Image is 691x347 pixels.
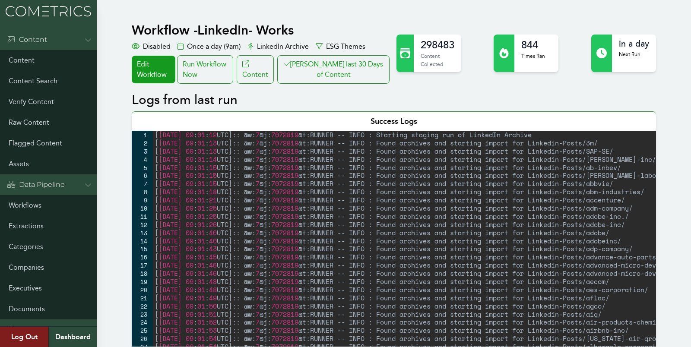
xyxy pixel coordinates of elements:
div: 6 [132,171,153,180]
div: Disabled [132,41,171,52]
div: 5 [132,164,153,172]
div: ESG Themes [316,41,365,52]
div: 19 [132,278,153,286]
h2: 844 [521,38,545,52]
h2: 298483 [421,38,454,52]
div: 16 [132,253,153,261]
button: [PERSON_NAME] last 30 Days of Content [277,55,390,84]
div: 3 [132,147,153,155]
div: 7 [132,180,153,188]
div: 10 [132,204,153,212]
div: Admin [7,325,42,335]
div: 1 [132,131,153,139]
div: 17 [132,261,153,269]
div: 15 [132,245,153,253]
div: Content [7,35,47,45]
p: Content Collected [421,52,454,69]
p: Next Run [619,50,649,59]
div: Once a day (9am) [178,41,241,52]
div: 20 [132,286,153,294]
h2: in a day [619,38,649,50]
div: 13 [132,229,153,237]
p: Times Ran [521,52,545,60]
div: 2 [132,139,153,147]
div: LinkedIn Archive [247,41,309,52]
div: 4 [132,155,153,164]
div: 24 [132,318,153,326]
a: Content [237,55,274,84]
div: 26 [132,334,153,343]
h2: Logs from last run [132,92,656,108]
div: 21 [132,294,153,302]
div: 8 [132,188,153,196]
div: 9 [132,196,153,204]
div: 23 [132,310,153,319]
div: 12 [132,221,153,229]
h1: Workflow - LinkedIn- Works [132,22,391,38]
div: 11 [132,212,153,221]
div: 18 [132,269,153,278]
div: 22 [132,302,153,310]
a: Dashboard [48,327,97,347]
div: Data Pipeline [7,180,65,190]
div: Success Logs [132,111,656,131]
div: 25 [132,326,153,334]
div: Run Workflow Now [177,55,233,84]
div: 14 [132,237,153,245]
a: Edit Workflow [132,56,175,83]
